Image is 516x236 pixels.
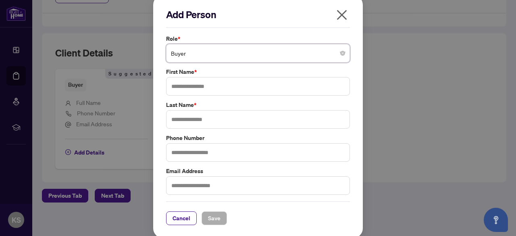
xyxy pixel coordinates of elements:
[484,208,508,232] button: Open asap
[166,134,350,142] label: Phone Number
[173,212,190,225] span: Cancel
[166,211,197,225] button: Cancel
[166,167,350,175] label: Email Address
[335,8,348,21] span: close
[166,67,350,76] label: First Name
[202,211,227,225] button: Save
[166,34,350,43] label: Role
[171,46,345,61] span: Buyer
[166,8,350,21] h2: Add Person
[166,100,350,109] label: Last Name
[340,51,345,56] span: close-circle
